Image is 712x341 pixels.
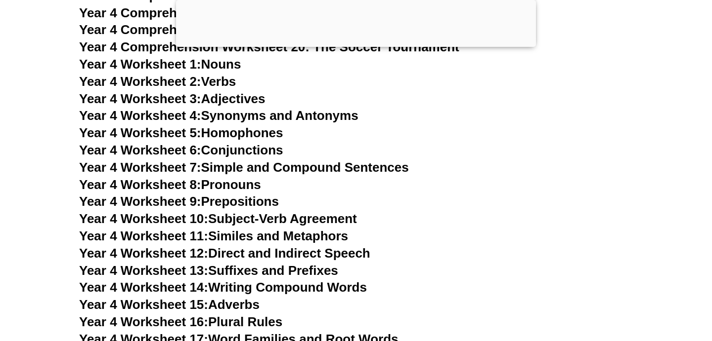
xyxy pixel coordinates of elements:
a: Year 4 Worksheet 16:Plural Rules [79,314,282,329]
a: Year 4 Comprehension Worksheet 19: The Inventor's Workshop [79,22,467,37]
a: Year 4 Worksheet 9:Prepositions [79,194,279,209]
span: Year 4 Worksheet 1: [79,57,201,72]
a: Year 4 Comprehension Worksheet 20: The Soccer Tournament [79,39,459,54]
a: Year 4 Worksheet 11:Similes and Metaphors [79,228,348,243]
span: Year 4 Worksheet 11: [79,228,208,243]
span: Year 4 Worksheet 6: [79,143,201,157]
span: Year 4 Worksheet 5: [79,125,201,140]
span: Year 4 Worksheet 16: [79,314,208,329]
span: Year 4 Worksheet 4: [79,108,201,123]
span: Year 4 Worksheet 3: [79,91,201,106]
span: Year 4 Worksheet 7: [79,160,201,175]
span: Year 4 Worksheet 10: [79,211,208,226]
a: Year 4 Worksheet 13:Suffixes and Prefixes [79,263,338,278]
iframe: Chat Widget [542,229,712,341]
span: Year 4 Worksheet 13: [79,263,208,278]
span: Year 4 Worksheet 9: [79,194,201,209]
span: Year 4 Worksheet 14: [79,280,208,295]
a: Year 4 Worksheet 4:Synonyms and Antonyms [79,108,358,123]
a: Year 4 Worksheet 7:Simple and Compound Sentences [79,160,409,175]
a: Year 4 Worksheet 1:Nouns [79,57,241,72]
a: Year 4 Worksheet 3:Adjectives [79,91,266,106]
a: Year 4 Worksheet 15:Adverbs [79,297,260,312]
a: Year 4 Worksheet 12:Direct and Indirect Speech [79,246,370,261]
a: Year 4 Worksheet 8:Pronouns [79,177,261,192]
span: Year 4 Worksheet 12: [79,246,208,261]
a: Year 4 Worksheet 5:Homophones [79,125,283,140]
a: Year 4 Worksheet 10:Subject-Verb Agreement [79,211,357,226]
span: Year 4 Worksheet 8: [79,177,201,192]
span: Year 4 Worksheet 15: [79,297,208,312]
a: Year 4 Worksheet 6:Conjunctions [79,143,283,157]
span: Year 4 Worksheet 2: [79,74,201,89]
a: Year 4 Comprehension Worksheet 18: The School Swap [79,5,419,20]
a: Year 4 Worksheet 14:Writing Compound Words [79,280,367,295]
a: Year 4 Worksheet 2:Verbs [79,74,236,89]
